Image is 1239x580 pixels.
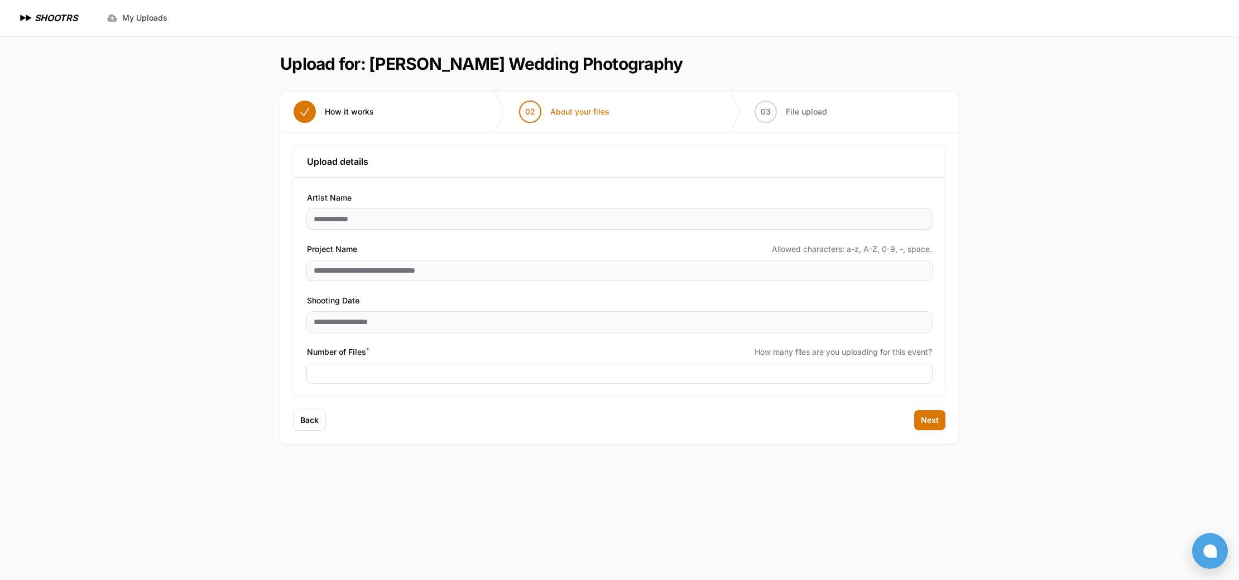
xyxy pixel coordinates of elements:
[525,106,535,117] span: 02
[280,54,683,74] h1: Upload for: [PERSON_NAME] Wedding Photography
[1192,533,1228,569] button: Open chat window
[300,415,319,426] span: Back
[307,243,357,256] span: Project Name
[325,106,374,117] span: How it works
[921,415,939,426] span: Next
[294,410,325,430] button: Back
[307,345,369,359] span: Number of Files
[307,191,352,205] span: Artist Name
[741,92,841,132] button: 03 File upload
[18,11,35,25] img: SHOOTRS
[761,106,771,117] span: 03
[550,106,609,117] span: About your files
[307,155,932,168] h3: Upload details
[35,11,78,25] h1: SHOOTRS
[786,106,827,117] span: File upload
[914,410,945,430] button: Next
[755,346,932,358] span: How many files are you uploading for this event?
[506,92,623,132] button: 02 About your files
[280,92,387,132] button: How it works
[772,244,932,255] span: Allowed characters: a-z, A-Z, 0-9, -, space.
[100,8,174,28] a: My Uploads
[18,11,78,25] a: SHOOTRS SHOOTRS
[122,12,167,23] span: My Uploads
[307,294,359,307] span: Shooting Date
